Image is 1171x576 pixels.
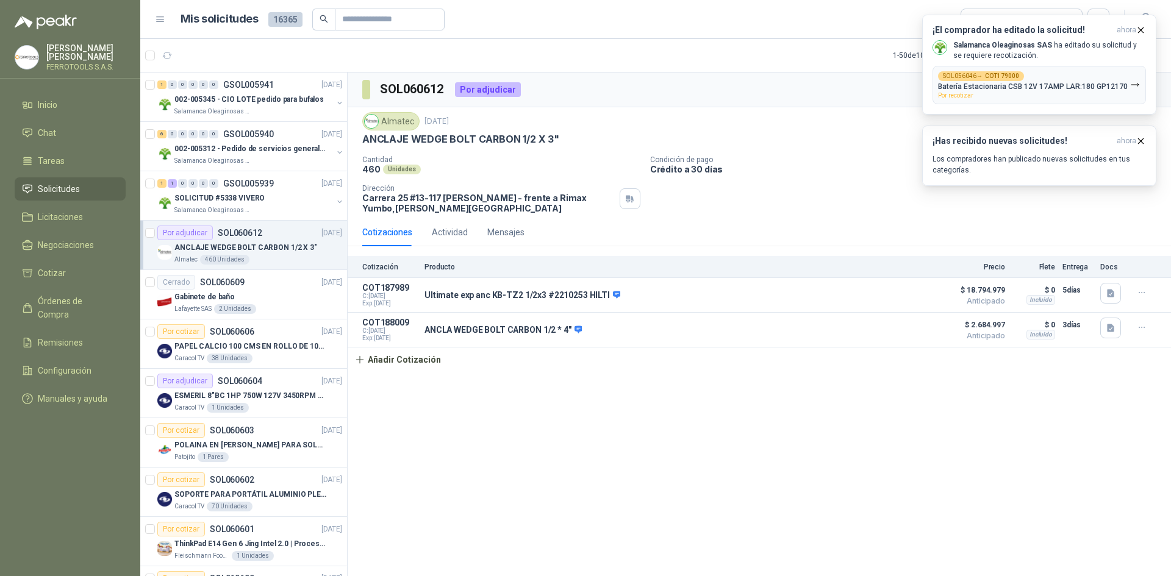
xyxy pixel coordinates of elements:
p: [DATE] [321,326,342,338]
p: Condición de pago [650,155,1166,164]
p: Caracol TV [174,403,204,413]
p: [DATE] [321,79,342,91]
p: Precio [944,263,1005,271]
p: Patojito [174,452,195,462]
div: 0 [209,179,218,188]
p: SOLICITUD #5338 VIVERO [174,193,265,204]
span: Licitaciones [38,210,83,224]
div: 1 [157,80,167,89]
div: Incluido [1026,330,1055,340]
img: Company Logo [157,393,172,408]
a: Inicio [15,93,126,116]
p: GSOL005939 [223,179,274,188]
button: ¡El comprador ha editado la solicitud!ahora Company LogoSalamanca Oleaginosas SAS ha editado su s... [922,15,1156,115]
div: 0 [188,179,198,188]
img: Company Logo [157,443,172,457]
b: Salamanca Oleaginosas SAS [953,41,1052,49]
p: Dirección [362,184,615,193]
img: Company Logo [157,541,172,556]
span: 16365 [268,12,303,27]
p: Gabinete de baño [174,291,235,303]
span: Tareas [38,154,65,168]
p: [DATE] [321,178,342,190]
div: Por adjudicar [157,226,213,240]
span: Anticipado [944,332,1005,340]
img: Logo peakr [15,15,77,29]
p: Crédito a 30 días [650,164,1166,174]
span: C: [DATE] [362,293,417,300]
p: $ 0 [1012,283,1055,297]
div: 0 [199,80,208,89]
div: Almatec [362,112,420,130]
a: 1 1 0 0 0 0 GSOL005939[DATE] Company LogoSOLICITUD #5338 VIVEROSalamanca Oleaginosas SAS [157,176,345,215]
span: Configuración [38,364,91,377]
p: SOL060602 [210,475,254,484]
h1: Mis solicitudes [181,10,259,28]
p: POLAINA EN [PERSON_NAME] PARA SOLDADOR / ADJUNTAR FICHA TECNICA [174,439,326,451]
div: Unidades [383,165,421,174]
div: 0 [188,80,198,89]
a: Por cotizarSOL060601[DATE] Company LogoThinkPad E14 Gen 6 Jing Intel 2.0 | Procesador Intel Core ... [140,517,347,566]
div: Por adjudicar [157,374,213,388]
span: Exp: [DATE] [362,300,417,307]
span: Cotizar [38,266,66,280]
a: Órdenes de Compra [15,290,126,326]
a: Por adjudicarSOL060604[DATE] Company LogoESMERIL 8"BC 1HP 750W 127V 3450RPM URREACaracol TV1 Unid... [140,369,347,418]
p: SOL060604 [218,377,262,385]
div: 0 [168,130,177,138]
a: Solicitudes [15,177,126,201]
p: Caracol TV [174,502,204,511]
a: Por cotizarSOL060603[DATE] Company LogoPOLAINA EN [PERSON_NAME] PARA SOLDADOR / ADJUNTAR FICHA TE... [140,418,347,468]
div: 0 [168,80,177,89]
p: ha editado su solicitud y se requiere recotización. [953,40,1146,61]
div: 1 - 50 de 10793 [893,46,976,65]
p: Salamanca Oleaginosas SAS [174,205,251,215]
p: [PERSON_NAME] [PERSON_NAME] [46,44,126,61]
div: Por cotizar [157,324,205,339]
div: 0 [209,80,218,89]
p: 5 días [1062,283,1093,297]
div: 38 Unidades [207,354,252,363]
p: 002-005345 - CIO LOTE pedido para bufalos [174,94,324,105]
p: PAPEL CALCIO 100 CMS EN ROLLO DE 100 GR [174,341,326,352]
span: C: [DATE] [362,327,417,335]
a: Por cotizarSOL060606[DATE] Company LogoPAPEL CALCIO 100 CMS EN ROLLO DE 100 GRCaracol TV38 Unidades [140,319,347,369]
span: Manuales y ayuda [38,392,107,405]
a: 6 0 0 0 0 0 GSOL005940[DATE] Company Logo002-005312 - Pedido de servicios generales CASA ROSalama... [157,127,345,166]
img: Company Logo [365,115,378,128]
p: SOPORTE PARA PORTÁTIL ALUMINIO PLEGABLE VTA [174,489,326,500]
div: 0 [178,179,187,188]
a: Negociaciones [15,233,126,257]
p: Salamanca Oleaginosas SAS [174,156,251,166]
p: Batería Estacionaria CSB 12V 17AMP LAR:180 GP12170 [938,82,1128,91]
a: Configuración [15,359,126,382]
div: 70 Unidades [207,502,252,511]
button: SOL056046→COT179000Batería Estacionaria CSB 12V 17AMP LAR:180 GP12170Por recotizar [933,66,1146,104]
p: [DATE] [424,116,449,127]
p: 460 [362,164,381,174]
h3: ¡El comprador ha editado la solicitud! [933,25,1112,35]
img: Company Logo [15,46,38,69]
p: Ultimate exp anc KB-TZ2 1/2x3 #2210253 HILTI [424,290,620,301]
div: Por cotizar [157,522,205,536]
p: Cotización [362,263,417,271]
p: ThinkPad E14 Gen 6 Jing Intel 2.0 | Procesador Intel Core Ultra 5 125U ( 12 [174,538,326,550]
div: 2 Unidades [214,304,256,314]
a: Por adjudicarSOL060612[DATE] Company LogoANCLAJE WEDGE BOLT CARBON 1/2 X 3"Almatec460 Unidades [140,221,347,270]
img: Company Logo [157,146,172,161]
b: COT179000 [985,73,1019,79]
p: SOL060609 [200,278,245,286]
a: Licitaciones [15,205,126,229]
a: 1 0 0 0 0 0 GSOL005941[DATE] Company Logo002-005345 - CIO LOTE pedido para bufalosSalamanca Oleag... [157,77,345,116]
p: Carrera 25 #13-117 [PERSON_NAME] - frente a Rimax Yumbo , [PERSON_NAME][GEOGRAPHIC_DATA] [362,193,615,213]
p: 002-005312 - Pedido de servicios generales CASA RO [174,143,326,155]
p: [DATE] [321,227,342,239]
p: Cantidad [362,155,640,164]
p: COT188009 [362,318,417,327]
div: 0 [178,130,187,138]
div: Por cotizar [157,472,205,487]
a: Cotizar [15,261,126,285]
a: Por cotizarSOL060602[DATE] Company LogoSOPORTE PARA PORTÁTIL ALUMINIO PLEGABLE VTACaracol TV70 Un... [140,468,347,517]
a: Chat [15,121,126,144]
span: ahora [1117,136,1136,146]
